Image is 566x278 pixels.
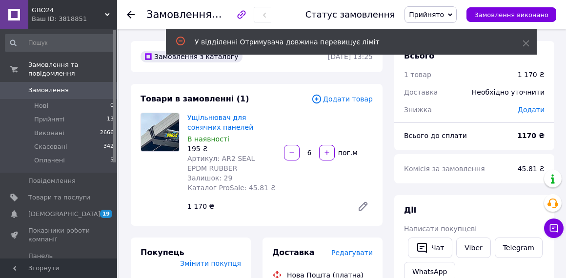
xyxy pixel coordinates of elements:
[141,248,184,257] span: Покупець
[34,142,67,151] span: Скасовані
[34,129,64,138] span: Виконані
[32,6,105,15] span: GBO24
[404,106,432,114] span: Знижка
[495,238,543,258] a: Telegram
[28,193,90,202] span: Товари та послуги
[404,165,485,173] span: Комісія за замовлення
[28,86,69,95] span: Замовлення
[183,199,349,213] div: 1 170 ₴
[518,106,545,114] span: Додати
[466,81,550,103] div: Необхідно уточнити
[187,135,229,143] span: В наявності
[141,51,243,62] div: Замовлення з каталогу
[195,37,498,47] div: У відділенні Отримувача довжина перевищує ліміт
[404,88,438,96] span: Доставка
[353,197,373,216] a: Редагувати
[28,210,101,218] span: [DEMOGRAPHIC_DATA]
[34,115,64,124] span: Прийняті
[107,115,114,124] span: 13
[187,144,276,154] div: 195 ₴
[5,34,115,52] input: Пошук
[100,210,112,218] span: 19
[272,248,315,257] span: Доставка
[456,238,490,258] a: Viber
[127,10,135,20] div: Повернутися назад
[336,148,359,158] div: пог.м
[110,101,114,110] span: 0
[404,205,416,215] span: Дії
[141,113,179,151] img: Ущільнювач для сонячних панелей
[28,252,90,269] span: Панель управління
[187,155,255,172] span: Артикул: AR2 SEAL EPDM RUBBER
[110,156,114,165] span: 5
[311,94,373,104] span: Додати товар
[28,226,90,244] span: Показники роботи компанії
[305,10,395,20] div: Статус замовлення
[544,218,564,238] button: Чат з покупцем
[187,184,276,192] span: Каталог ProSale: 45.81 ₴
[518,70,545,79] div: 1 170 ₴
[146,9,212,20] span: Замовлення
[187,114,253,131] a: Ущільнювач для сонячних панелей
[34,156,65,165] span: Оплачені
[474,11,548,19] span: Замовлення виконано
[409,11,444,19] span: Прийнято
[34,101,48,110] span: Нові
[187,174,232,182] span: Залишок: 29
[331,249,373,257] span: Редагувати
[404,71,431,79] span: 1 товар
[28,60,117,78] span: Замовлення та повідомлення
[517,132,545,139] b: 1170 ₴
[408,238,452,258] button: Чат
[103,142,114,151] span: 342
[32,15,117,23] div: Ваш ID: 3818851
[404,225,477,233] span: Написати покупцеві
[28,177,76,185] span: Повідомлення
[100,129,114,138] span: 2666
[404,132,467,139] span: Всього до сплати
[518,165,545,173] span: 45.81 ₴
[180,259,241,267] span: Змінити покупця
[466,7,556,22] button: Замовлення виконано
[141,94,249,103] span: Товари в замовленні (1)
